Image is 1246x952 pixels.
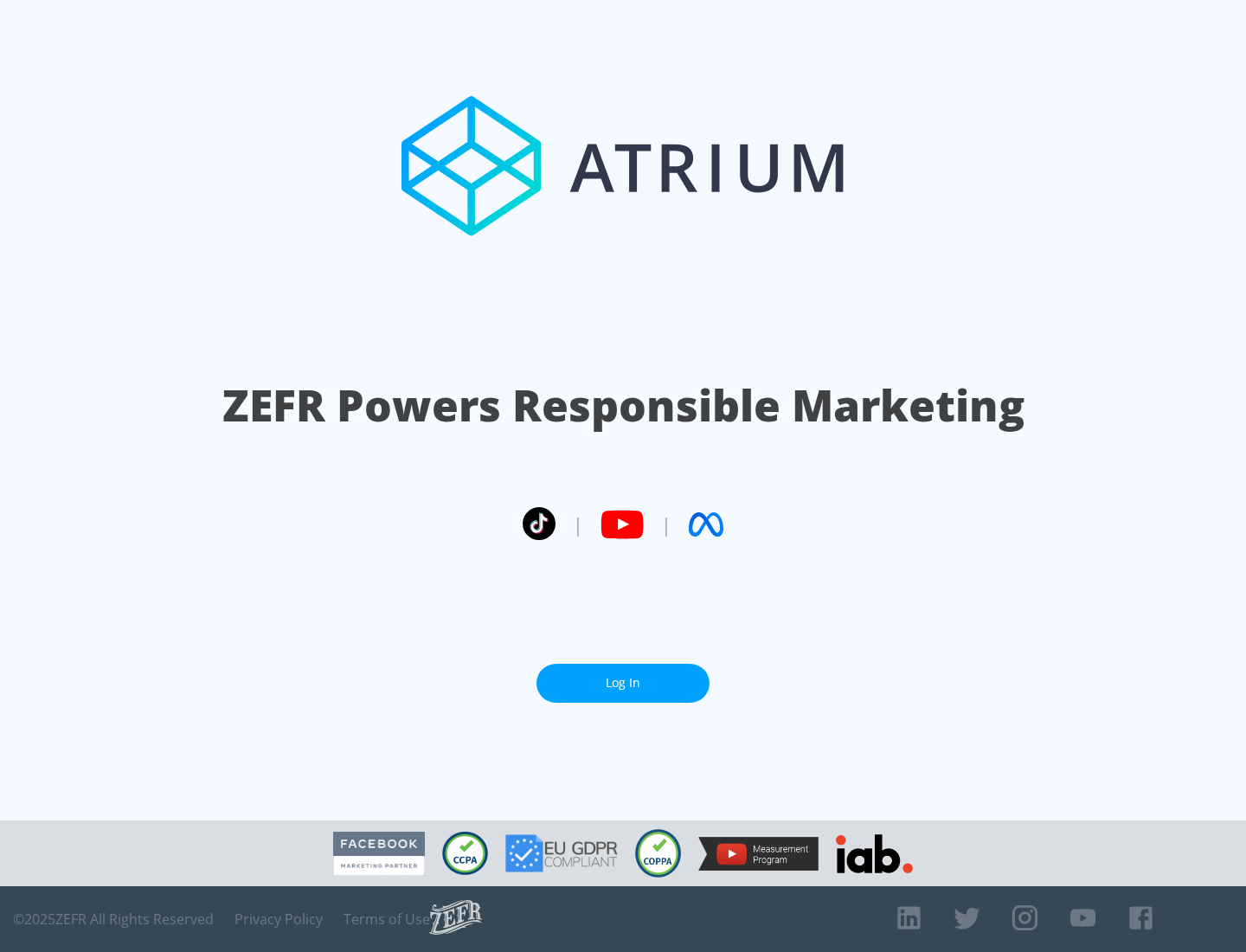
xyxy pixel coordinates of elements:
a: Terms of Use [344,910,430,928]
img: Facebook Marketing Partner [333,832,425,876]
img: CCPA Compliant [442,832,488,875]
img: GDPR Compliant [505,834,618,872]
span: © 2025 ZEFR All Rights Reserved [13,910,214,928]
a: Privacy Policy [234,910,323,928]
span: | [661,511,671,537]
h1: ZEFR Powers Responsible Marketing [222,376,1024,435]
span: | [573,511,583,537]
img: YouTube Measurement Program [698,837,819,871]
img: IAB [836,834,913,873]
img: COPPA Compliant [635,829,681,878]
a: Log In [536,664,710,703]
